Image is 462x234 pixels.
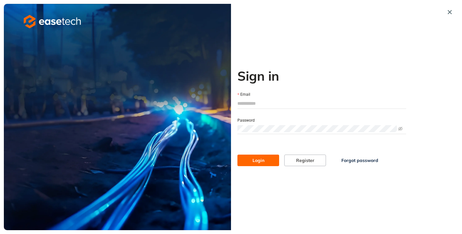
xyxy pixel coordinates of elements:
[237,125,397,132] input: Password
[237,155,279,166] button: Login
[237,117,255,124] label: Password
[4,4,231,230] img: cover image
[237,99,406,108] input: Email
[296,157,314,164] span: Register
[398,126,403,131] span: eye-invisible
[237,92,250,98] label: Email
[284,155,326,166] button: Register
[331,155,389,166] button: Forgot password
[341,157,378,164] span: Forgot password
[252,157,264,164] span: Login
[237,68,406,84] h2: Sign in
